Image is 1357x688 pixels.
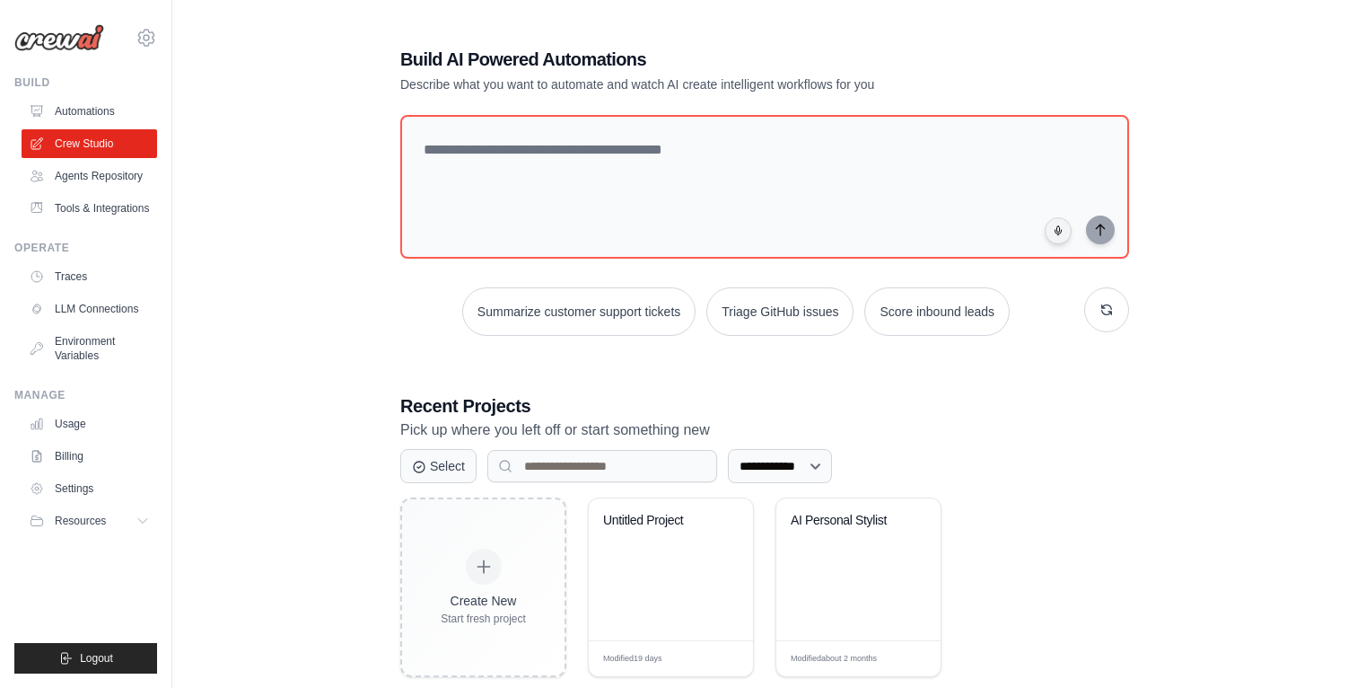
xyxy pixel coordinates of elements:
button: Select [400,449,477,483]
p: Pick up where you left off or start something new [400,419,1129,442]
a: Automations [22,97,157,126]
a: Settings [22,474,157,503]
button: Triage GitHub issues [706,287,854,336]
div: Untitled Project [603,513,712,529]
a: Crew Studio [22,129,157,158]
span: Edit [711,652,726,666]
a: Agents Repository [22,162,157,190]
div: Operate [14,241,157,255]
img: Logo [14,24,104,51]
a: Usage [22,410,157,438]
div: AI Personal Stylist [791,513,899,529]
div: Create New [441,592,526,610]
span: Logout [80,651,113,666]
span: Resources [55,514,106,528]
span: Modified 19 days [603,653,662,666]
a: Billing [22,442,157,471]
a: Environment Variables [22,327,157,370]
a: Traces [22,262,157,291]
button: Resources [22,507,157,535]
a: Tools & Integrations [22,194,157,223]
div: Start fresh project [441,612,526,626]
button: Logout [14,643,157,674]
h1: Build AI Powered Automations [400,47,1003,72]
h3: Recent Projects [400,393,1129,419]
button: Get new suggestions [1084,287,1129,332]
button: Summarize customer support tickets [462,287,696,336]
p: Describe what you want to automate and watch AI create intelligent workflows for you [400,75,1003,93]
button: Score inbound leads [864,287,1010,336]
div: Build [14,75,157,90]
span: Modified about 2 months [791,653,877,666]
a: LLM Connections [22,295,157,323]
button: Click to speak your automation idea [1045,217,1072,244]
div: Manage [14,388,157,402]
span: Edit [898,652,914,666]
